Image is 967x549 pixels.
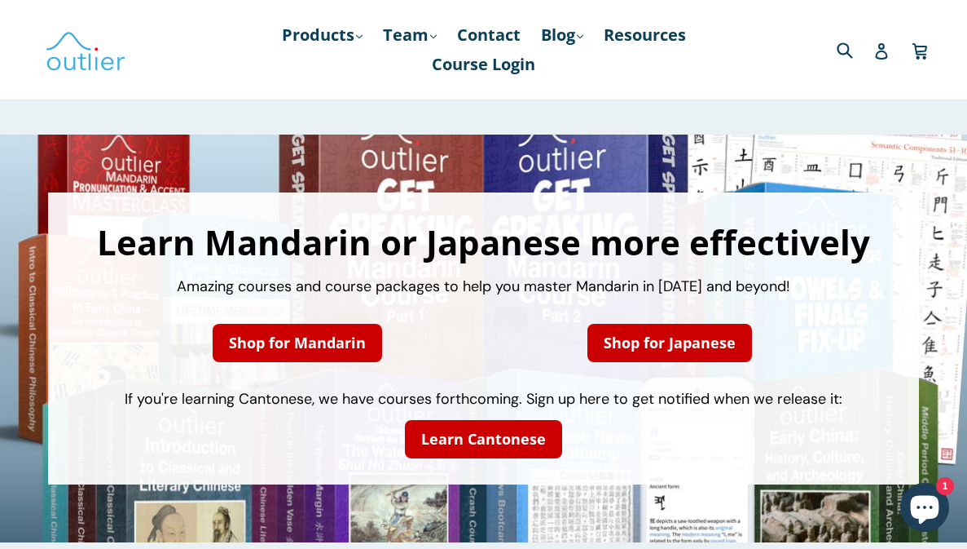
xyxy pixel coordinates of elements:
span: Amazing courses and course packages to help you master Mandarin in [DATE] and beyond! [177,277,790,296]
a: Team [375,20,445,50]
a: Shop for Japanese [587,324,752,362]
a: Contact [449,20,529,50]
a: Blog [533,20,591,50]
input: Search [833,33,877,66]
a: Learn Cantonese [405,420,562,458]
img: Outlier Linguistics [45,26,126,73]
inbox-online-store-chat: Shopify online store chat [895,483,954,536]
a: Resources [596,20,694,50]
a: Course Login [424,50,543,79]
a: Shop for Mandarin [213,324,382,362]
span: If you're learning Cantonese, we have courses forthcoming. Sign up here to get notified when we r... [125,389,842,409]
h1: Learn Mandarin or Japanese more effectively [64,225,902,259]
a: Products [274,20,371,50]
